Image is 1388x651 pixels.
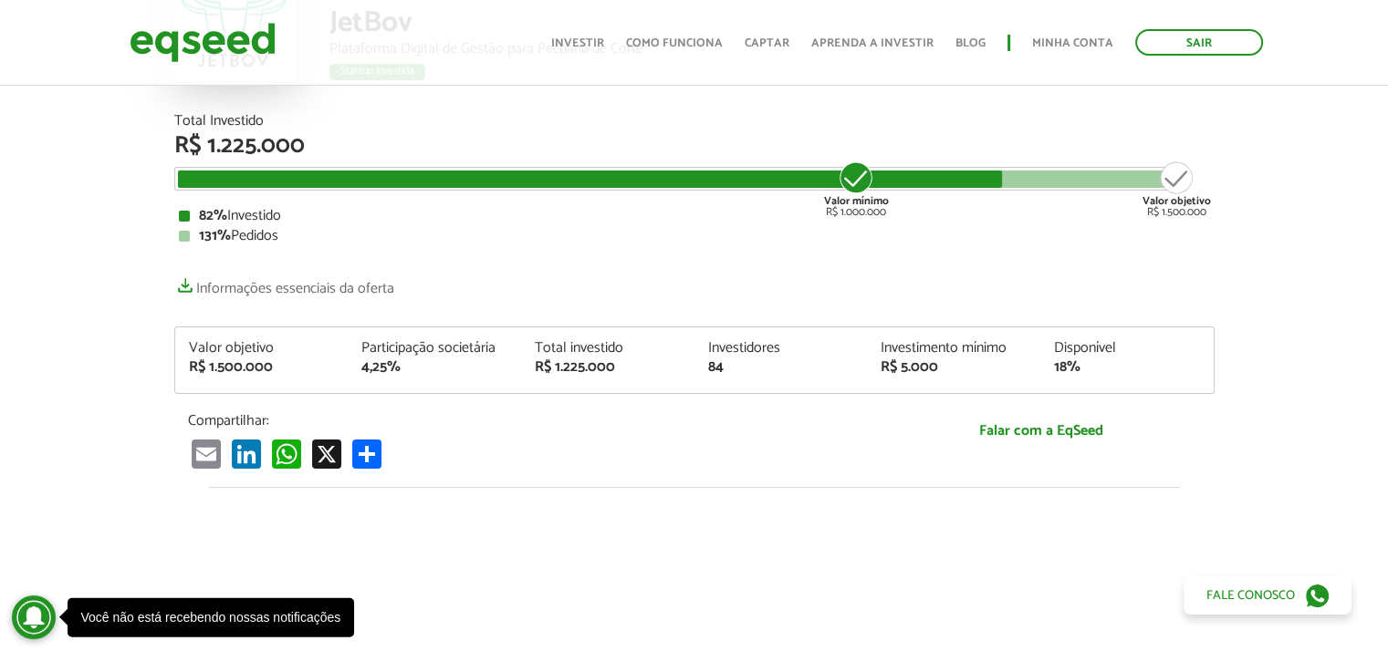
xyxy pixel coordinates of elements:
[822,160,891,218] div: R$ 1.000.000
[745,37,789,49] a: Captar
[551,37,604,49] a: Investir
[228,439,265,469] a: LinkedIn
[308,439,345,469] a: X
[955,37,986,49] a: Blog
[179,209,1210,223] div: Investido
[174,114,1215,129] div: Total Investido
[80,611,340,624] div: Você não está recebendo nossas notificações
[1054,341,1200,356] div: Disponível
[1143,192,1211,210] strong: Valor objetivo
[349,439,385,469] a: Compartilhar
[189,360,335,375] div: R$ 1.500.000
[199,203,227,228] strong: 82%
[361,341,507,356] div: Participação societária
[1054,360,1200,375] div: 18%
[1184,576,1351,615] a: Fale conosco
[1143,160,1211,218] div: R$ 1.500.000
[130,18,276,67] img: EqSeed
[811,37,934,49] a: Aprenda a investir
[268,439,305,469] a: WhatsApp
[174,271,394,296] a: Informações essenciais da oferta
[199,223,231,248] strong: 131%
[882,412,1201,449] a: Falar com a EqSeed
[174,134,1215,158] div: R$ 1.225.000
[189,341,335,356] div: Valor objetivo
[535,341,681,356] div: Total investido
[179,229,1210,243] div: Pedidos
[824,192,889,210] strong: Valor mínimo
[535,360,681,375] div: R$ 1.225.000
[1032,37,1113,49] a: Minha conta
[188,412,854,429] p: Compartilhar:
[626,37,723,49] a: Como funciona
[881,341,1027,356] div: Investimento mínimo
[707,360,853,375] div: 84
[188,439,224,469] a: Email
[361,360,507,375] div: 4,25%
[881,360,1027,375] div: R$ 5.000
[707,341,853,356] div: Investidores
[1135,29,1263,56] a: Sair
